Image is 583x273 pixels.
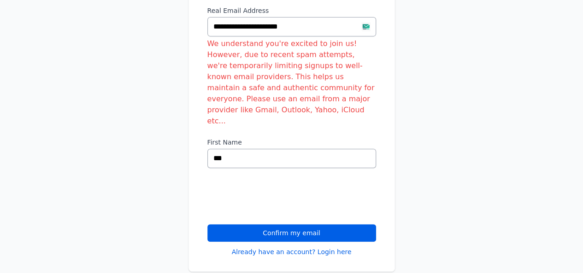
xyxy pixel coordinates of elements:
label: Real Email Address [207,6,376,15]
iframe: To enrich screen reader interactions, please activate Accessibility in Grammarly extension settings [207,179,347,215]
div: We understand you're excited to join us! However, due to recent spam attempts, we're temporarily ... [207,38,376,127]
label: First Name [207,138,376,147]
a: Already have an account? Login here [232,247,352,256]
button: Confirm my email [207,224,376,242]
